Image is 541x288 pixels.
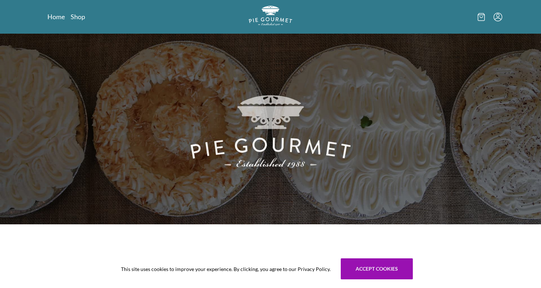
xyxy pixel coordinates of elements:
a: Shop [71,12,85,21]
h1: Call [PHONE_NUMBER] or Order Online [56,247,485,258]
span: This site uses cookies to improve your experience. By clicking, you agree to our Privacy Policy. [121,265,331,273]
button: Accept cookies [341,258,413,279]
img: logo [249,6,292,26]
a: Home [47,12,65,21]
button: Menu [494,13,502,21]
a: Logo [249,6,292,28]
